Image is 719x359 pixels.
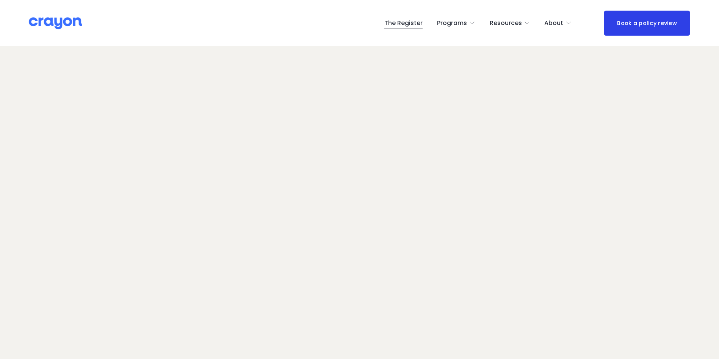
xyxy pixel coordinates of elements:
a: folder dropdown [490,17,530,29]
span: About [544,18,563,29]
a: Book a policy review [604,11,690,35]
a: folder dropdown [437,17,475,29]
span: Resources [490,18,522,29]
a: folder dropdown [544,17,572,29]
span: Programs [437,18,467,29]
a: The Register [384,17,423,29]
img: Crayon [29,17,82,30]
